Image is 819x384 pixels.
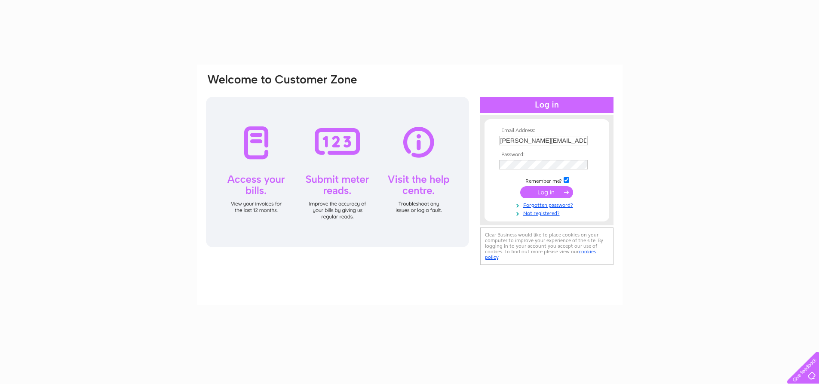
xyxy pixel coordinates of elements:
[497,176,597,184] td: Remember me?
[520,186,573,198] input: Submit
[480,227,613,265] div: Clear Business would like to place cookies on your computer to improve your experience of the sit...
[499,209,597,217] a: Not registered?
[497,152,597,158] th: Password:
[485,249,596,260] a: cookies policy
[499,200,597,209] a: Forgotten password?
[497,128,597,134] th: Email Address:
